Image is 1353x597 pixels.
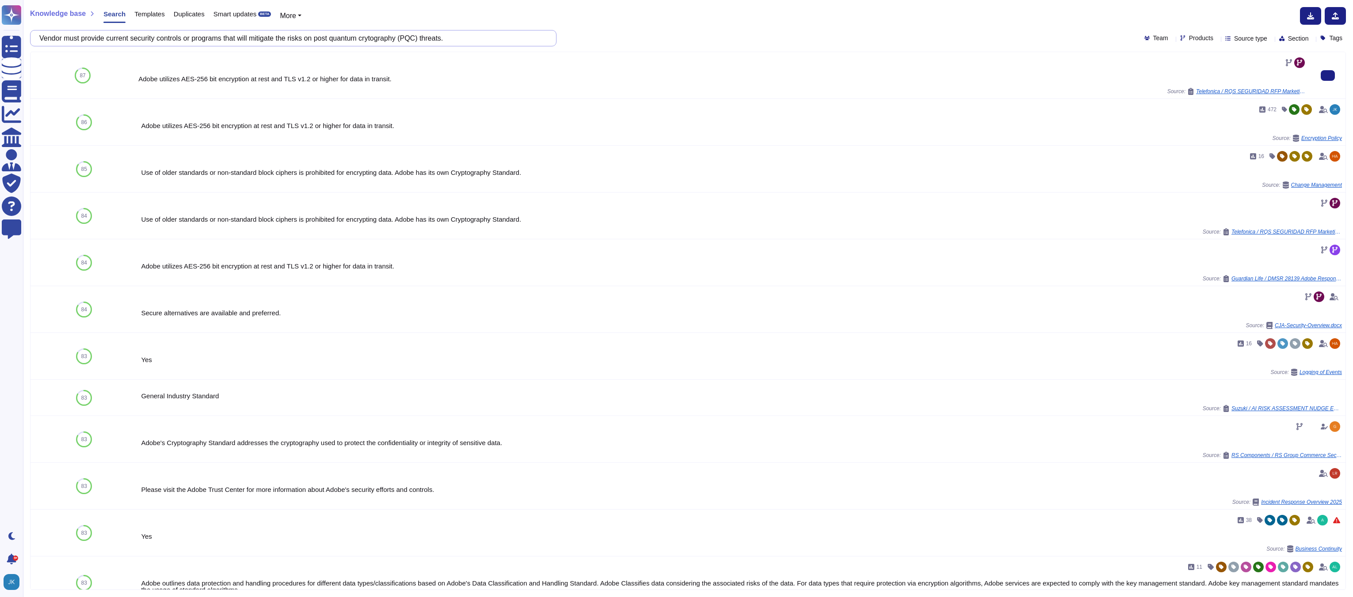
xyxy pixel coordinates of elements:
[1271,369,1342,376] span: Source:
[1296,546,1342,552] span: Business Continuity
[1288,35,1309,42] span: Section
[1203,275,1342,282] span: Source:
[1197,564,1202,570] span: 11
[4,574,19,590] img: user
[1330,468,1340,479] img: user
[81,354,87,359] span: 83
[1273,135,1342,142] span: Source:
[80,73,85,78] span: 87
[81,437,87,442] span: 83
[1258,154,1264,159] span: 16
[81,580,87,586] span: 83
[1231,229,1342,234] span: Telefonica / RQS SEGURIDAD RFP Marketing Cliente 2025 en [GEOGRAPHIC_DATA] [PERSON_NAME] Due Dili...
[1231,276,1342,281] span: Guardian Life / DMSR 28139 Adobe Response Form SH
[1261,499,1342,505] span: Incident Response Overview 2025
[1232,499,1342,506] span: Source:
[81,484,87,489] span: 83
[1246,518,1252,523] span: 38
[141,310,1342,316] div: Secure alternatives are available and preferred.
[1231,406,1342,411] span: Suzuki / AI RISK ASSESSMENT NUDGE ENGINE
[1268,107,1277,112] span: 472
[1189,35,1213,41] span: Products
[141,393,1342,399] div: General Industry Standard
[1246,341,1252,346] span: 16
[81,120,87,125] span: 86
[1262,181,1342,189] span: Source:
[141,216,1342,223] div: Use of older standards or non-standard block ciphers is prohibited for encrypting data. Adobe has...
[1203,405,1342,412] span: Source:
[81,395,87,401] span: 83
[1301,136,1342,141] span: Encryption Policy
[280,11,301,21] button: More
[1300,370,1342,375] span: Logging of Events
[1203,228,1342,235] span: Source:
[1329,35,1342,41] span: Tags
[174,11,205,17] span: Duplicates
[81,166,87,172] span: 85
[1167,88,1307,95] span: Source:
[81,213,87,219] span: 84
[81,260,87,265] span: 84
[141,486,1342,493] div: Please visit the Adobe Trust Center for more information about Adobe's security efforts and contr...
[1317,515,1328,525] img: user
[1203,452,1342,459] span: Source:
[141,356,1342,363] div: Yes
[213,11,257,17] span: Smart updates
[1246,322,1342,329] span: Source:
[1234,35,1267,42] span: Source type
[30,10,86,17] span: Knowledge base
[1196,89,1307,94] span: Telefonica / RQS SEGURIDAD RFP Marketing Cliente 2025 en [GEOGRAPHIC_DATA] [PERSON_NAME] Due Dili...
[258,11,271,17] div: BETA
[1275,323,1342,328] span: CJA-Security-Overview.docx
[1330,338,1340,349] img: user
[138,76,1307,82] div: Adobe utilizes AES-256 bit encryption at rest and TLS v1.2 or higher for data in transit.
[81,530,87,536] span: 83
[141,169,1342,176] div: Use of older standards or non-standard block ciphers is prohibited for encrypting data. Adobe has...
[1330,104,1340,115] img: user
[35,30,547,46] input: Search a question or template...
[1330,421,1340,432] img: user
[141,263,1342,269] div: Adobe utilizes AES-256 bit encryption at rest and TLS v1.2 or higher for data in transit.
[134,11,164,17] span: Templates
[1153,35,1168,41] span: Team
[1330,562,1340,572] img: user
[1330,151,1340,162] img: user
[2,572,26,592] button: user
[141,580,1342,593] div: Adobe outlines data protection and handling procedures for different data types/classifications b...
[103,11,126,17] span: Search
[141,122,1342,129] div: Adobe utilizes AES-256 bit encryption at rest and TLS v1.2 or higher for data in transit.
[13,555,18,561] div: 9+
[1291,182,1342,188] span: Change Management
[280,12,296,19] span: More
[1231,453,1342,458] span: RS Components / RS Group Commerce Security Questions
[1266,545,1342,552] span: Source:
[141,439,1342,446] div: Adobe's Cryptography Standard addresses the cryptography used to protect the confidentiality or i...
[141,533,1342,540] div: Yes
[81,307,87,312] span: 84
